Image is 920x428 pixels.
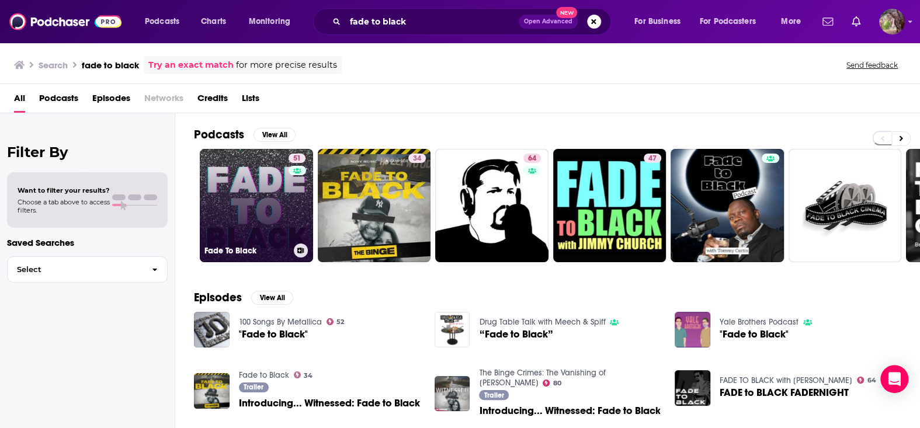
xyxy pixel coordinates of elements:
a: Episodes [92,89,130,113]
div: Search podcasts, credits, & more... [324,8,622,35]
span: Networks [144,89,183,113]
a: Credits [197,89,228,113]
span: Monitoring [249,13,290,30]
a: Try an exact match [148,58,234,72]
a: Podcasts [39,89,78,113]
button: View All [254,128,296,142]
button: open menu [137,12,195,31]
a: 34 [318,149,431,262]
a: "Fade to Black" [720,329,789,339]
a: The Binge Crimes: The Vanishing of Janis Rose [479,368,605,388]
a: All [14,89,25,113]
input: Search podcasts, credits, & more... [345,12,519,31]
a: 64 [857,377,876,384]
a: Lists [242,89,259,113]
span: Trailer [484,392,504,399]
span: 64 [528,153,536,165]
span: for more precise results [236,58,337,72]
a: PodcastsView All [194,127,296,142]
h2: Filter By [7,144,168,161]
a: Introducing... Witnessed: Fade to Black [479,406,660,416]
a: Introducing... Witnessed: Fade to Black [239,398,420,408]
img: Podchaser - Follow, Share and Rate Podcasts [9,11,121,33]
a: 80 [543,380,561,387]
h3: fade to black [82,60,139,71]
a: 64 [523,154,541,163]
button: View All [251,291,293,305]
span: Podcasts [145,13,179,30]
a: EpisodesView All [194,290,293,305]
span: Trailer [244,384,263,391]
a: Charts [193,12,233,31]
span: For Podcasters [700,13,756,30]
span: Charts [201,13,226,30]
img: Introducing... Witnessed: Fade to Black [194,373,230,409]
a: 34 [294,371,313,378]
span: New [556,7,577,18]
img: Introducing... Witnessed: Fade to Black [435,376,470,412]
a: Show notifications dropdown [818,12,838,32]
img: FADE to BLACK FADERNIGHT [675,370,710,406]
span: Want to filter your results? [18,186,110,194]
span: 80 [553,381,561,386]
a: Fade to Black [239,370,289,380]
span: 64 [867,378,876,383]
a: FADE TO BLACK with Jimmy Church [720,375,852,385]
a: 47 [644,154,661,163]
button: open menu [241,12,305,31]
a: “Fade to Black” [479,329,553,339]
span: 47 [648,153,657,165]
span: More [781,13,801,30]
span: 51 [293,153,301,165]
a: Show notifications dropdown [847,12,865,32]
span: For Business [634,13,681,30]
span: 34 [304,373,313,378]
h2: Episodes [194,290,242,305]
a: 51Fade To Black [200,149,313,262]
button: Show profile menu [879,9,905,34]
button: open menu [692,12,773,31]
img: User Profile [879,9,905,34]
a: 64 [435,149,548,262]
button: Send feedback [843,60,901,70]
a: 51 [289,154,305,163]
img: “Fade to Black” [435,312,470,347]
button: open menu [626,12,695,31]
h2: Podcasts [194,127,244,142]
span: 52 [336,319,344,325]
a: "Fade to Black" [239,329,308,339]
span: 34 [413,153,421,165]
a: Drug Table Talk with Meech & Spiff [479,317,605,327]
a: Yale Brothers Podcast [720,317,799,327]
span: Select [8,266,143,273]
span: Logged in as MSanz [879,9,905,34]
div: Open Intercom Messenger [880,365,908,393]
a: 34 [408,154,426,163]
img: "Fade to Black" [194,312,230,347]
a: 100 Songs By Metallica [239,317,322,327]
a: 52 [327,318,345,325]
img: "Fade to Black" [675,312,710,347]
a: 47 [553,149,666,262]
button: Select [7,256,168,283]
h3: Fade To Black [204,246,289,256]
button: Open AdvancedNew [519,15,578,29]
a: FADE to BLACK FADERNIGHT [720,388,849,398]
